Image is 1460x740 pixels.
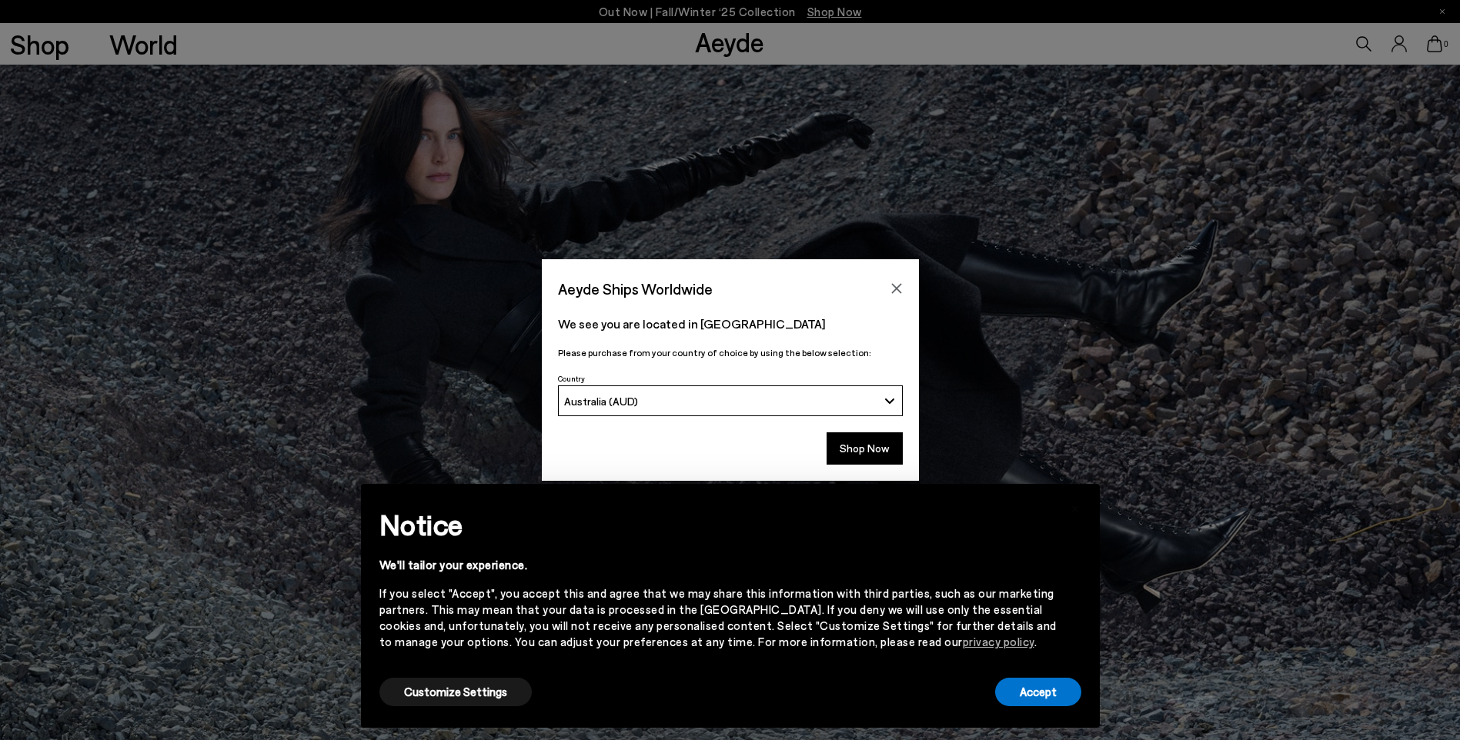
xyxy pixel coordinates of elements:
[558,374,585,383] span: Country
[379,678,532,706] button: Customize Settings
[558,275,713,302] span: Aeyde Ships Worldwide
[564,395,638,408] span: Australia (AUD)
[1057,488,1094,525] button: Close this notice
[558,315,903,333] p: We see you are located in [GEOGRAPHIC_DATA]
[379,505,1057,545] h2: Notice
[995,678,1081,706] button: Accept
[379,585,1057,650] div: If you select "Accept", you accept this and agree that we may share this information with third p...
[827,432,903,465] button: Shop Now
[379,557,1057,573] div: We'll tailor your experience.
[558,345,903,360] p: Please purchase from your country of choice by using the below selection:
[963,635,1034,648] a: privacy policy
[885,277,908,300] button: Close
[1070,495,1081,518] span: ×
